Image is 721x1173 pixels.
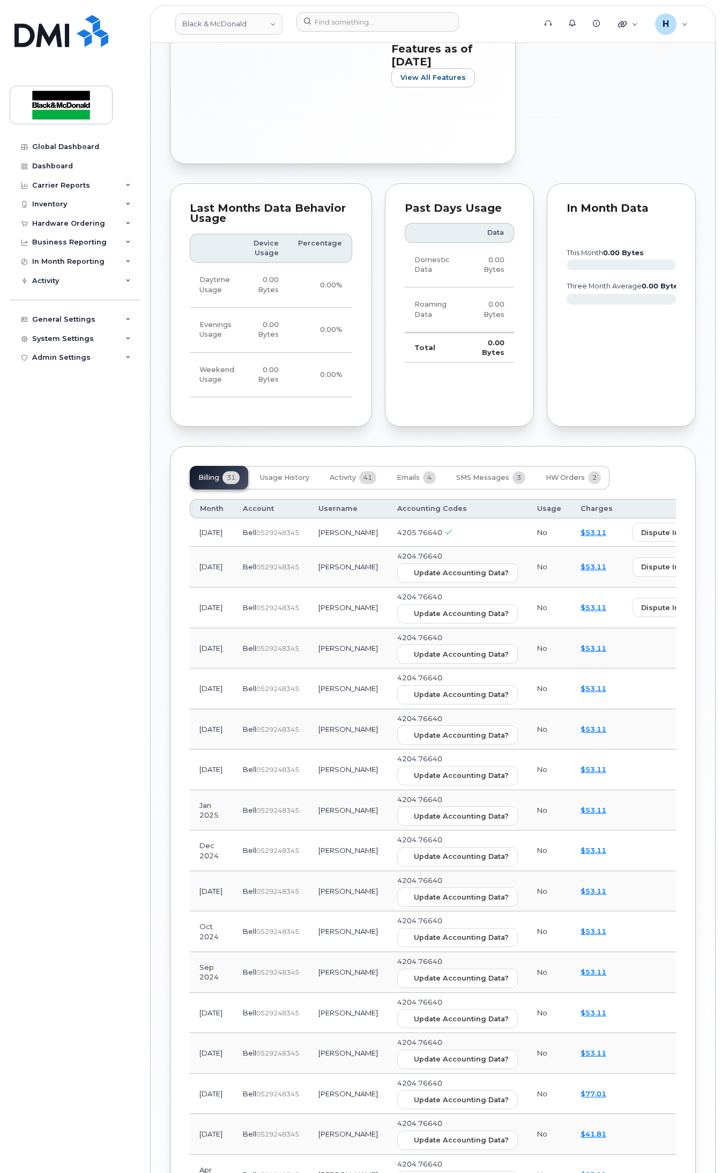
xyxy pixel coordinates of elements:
[309,749,388,790] td: [PERSON_NAME]
[397,795,442,804] span: 4204.76640
[571,499,622,518] th: Charges
[190,952,233,993] td: Sep 2024
[397,928,518,947] button: Update Accounting Data?
[414,811,509,821] span: Update Accounting Data?
[414,932,509,942] span: Update Accounting Data?
[588,471,601,484] span: 2
[190,499,233,518] th: Month
[309,911,388,952] td: [PERSON_NAME]
[405,287,466,332] td: Roaming Data
[190,263,244,308] td: Daytime Usage
[527,709,571,750] td: No
[397,528,442,537] span: 4205.76640
[233,499,309,518] th: Account
[243,968,256,976] span: Bell
[527,628,571,669] td: No
[397,916,442,925] span: 4204.76640
[256,563,299,571] span: 0529248345
[391,68,475,87] button: View All Features
[397,754,442,763] span: 4204.76640
[466,287,514,332] td: 0.00 Bytes
[388,499,527,518] th: Accounting Codes
[414,1135,509,1145] span: Update Accounting Data?
[414,649,509,659] span: Update Accounting Data?
[243,806,256,814] span: Bell
[256,604,299,612] span: 0529248345
[288,263,352,308] td: 0.00%
[414,1095,509,1105] span: Update Accounting Data?
[256,644,299,652] span: 0529248345
[256,847,299,855] span: 0529248345
[190,308,352,353] tr: Weekdays from 6:00pm to 8:00am
[397,835,442,844] span: 4204.76640
[397,887,518,907] button: Update Accounting Data?
[397,633,442,642] span: 4204.76640
[527,993,571,1034] td: No
[581,968,606,976] a: $53.11
[414,892,509,902] span: Update Accounting Data?
[641,528,699,538] span: dispute invoice
[309,547,388,588] td: [PERSON_NAME]
[414,851,509,862] span: Update Accounting Data?
[397,552,442,560] span: 4204.76640
[397,592,442,601] span: 4204.76640
[190,518,233,547] td: [DATE]
[256,1090,299,1098] span: 0529248345
[288,234,352,263] th: Percentage
[244,353,288,398] td: 0.00 Bytes
[632,523,708,542] button: dispute invoice
[190,993,233,1034] td: [DATE]
[190,1033,233,1074] td: [DATE]
[581,1089,606,1098] a: $77.01
[244,263,288,308] td: 0.00 Bytes
[581,603,606,612] a: $53.11
[466,223,514,242] th: Data
[581,1130,606,1138] a: $41.81
[243,765,256,774] span: Bell
[466,243,514,288] td: 0.00 Bytes
[190,353,352,398] tr: Friday from 6:00pm to Monday 8:00am
[190,628,233,669] td: [DATE]
[256,927,299,936] span: 0529248345
[527,1033,571,1074] td: No
[309,993,388,1034] td: [PERSON_NAME]
[527,1074,571,1115] td: No
[527,871,571,912] td: No
[309,709,388,750] td: [PERSON_NAME]
[527,911,571,952] td: No
[397,969,518,988] button: Update Accounting Data?
[632,598,708,617] button: dispute invoice
[391,42,477,68] h3: Features as of [DATE]
[603,249,644,257] tspan: 0.00 Bytes
[243,927,256,936] span: Bell
[256,968,299,976] span: 0529248345
[309,628,388,669] td: [PERSON_NAME]
[581,927,606,936] a: $53.11
[527,588,571,628] td: No
[243,1130,256,1138] span: Bell
[190,547,233,588] td: [DATE]
[397,1050,518,1069] button: Update Accounting Data?
[397,1119,442,1127] span: 4204.76640
[581,765,606,774] a: $53.11
[397,847,518,866] button: Update Accounting Data?
[190,871,233,912] td: [DATE]
[581,528,606,537] a: $53.11
[397,644,518,664] button: Update Accounting Data?
[309,830,388,871] td: [PERSON_NAME]
[397,604,518,623] button: Update Accounting Data?
[581,846,606,855] a: $53.11
[527,547,571,588] td: No
[256,806,299,814] span: 0529248345
[243,562,256,571] span: Bell
[400,72,466,83] span: View All Features
[397,1079,442,1087] span: 4204.76640
[288,353,352,398] td: 0.00%
[397,1160,442,1168] span: 4204.76640
[397,957,442,966] span: 4204.76640
[456,473,509,482] span: SMS Messages
[581,806,606,814] a: $53.11
[256,725,299,733] span: 0529248345
[566,249,644,257] text: this month
[190,353,244,398] td: Weekend Usage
